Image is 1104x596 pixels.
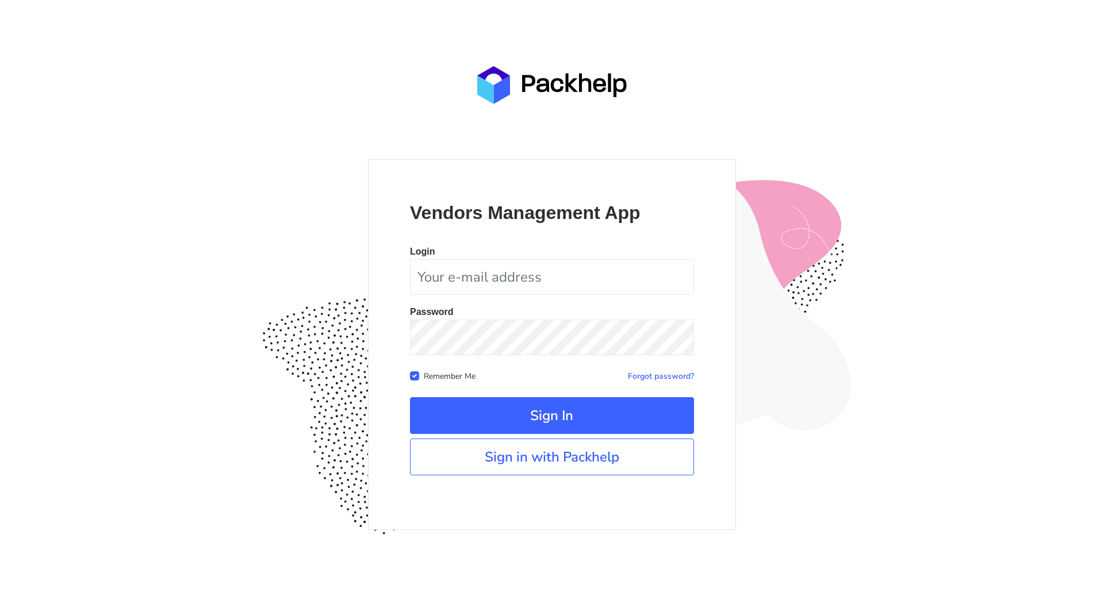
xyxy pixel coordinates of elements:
[410,397,694,434] button: Sign In
[410,259,694,295] input: Your e-mail address
[628,371,694,382] a: Forgot password?
[424,369,476,382] label: Remember Me
[410,201,694,224] p: Vendors Management App
[410,439,694,475] a: Sign in with Packhelp
[410,307,694,317] p: Password
[410,247,694,256] p: Login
